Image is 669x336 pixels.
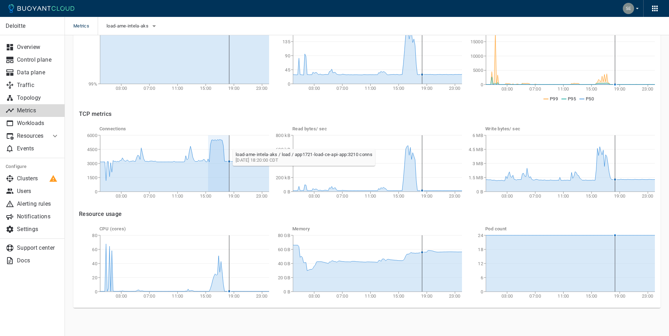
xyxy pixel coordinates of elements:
[99,126,269,132] h5: Connections
[336,86,348,91] tspan: 07:00
[470,54,483,59] tspan: 10000
[17,200,59,207] p: Alerting rules
[309,193,320,199] tspan: 03:00
[276,133,290,138] tspan: 800 kB
[568,96,576,101] span: P95
[285,53,290,58] tspan: 90
[17,244,59,251] p: Support center
[256,293,268,299] tspan: 23:00
[17,226,59,233] p: Settings
[501,293,513,299] tspan: 03:00
[87,175,97,180] tspan: 1500
[421,193,433,199] tspan: 19:00
[200,193,212,199] tspan: 15:00
[144,193,155,199] tspan: 07:00
[87,147,97,152] tspan: 4500
[92,247,97,252] tspan: 60
[473,133,483,138] tspan: 6 MB
[17,132,45,139] p: Resources
[116,293,127,299] tspan: 03:00
[17,44,59,51] p: Overview
[449,293,461,299] tspan: 23:00
[144,86,155,91] tspan: 07:00
[485,226,655,232] h5: Pod count
[449,193,461,199] tspan: 23:00
[92,233,97,238] tspan: 80
[276,161,290,166] tspan: 400 kB
[256,193,268,199] tspan: 23:00
[144,293,155,299] tspan: 07:00
[473,68,483,73] tspan: 5000
[172,86,183,91] tspan: 11:00
[116,86,127,91] tspan: 03:00
[278,261,290,266] tspan: 40 GB
[17,175,59,182] p: Clusters
[256,86,268,91] tspan: 23:00
[393,86,405,91] tspan: 15:00
[501,86,513,92] tspan: 03:00
[470,39,483,44] tspan: 15000
[73,17,98,35] span: Metrics
[623,3,634,14] img: Sesha Pillutla
[17,188,59,195] p: Users
[282,39,290,44] tspan: 135
[285,67,290,73] tspan: 45
[17,257,59,264] p: Docs
[89,81,97,87] tspan: 99%
[284,289,290,294] tspan: 0 B
[558,193,569,199] tspan: 11:00
[79,111,655,118] h4: TCP metrics
[336,293,348,299] tspan: 07:00
[107,23,150,29] span: load-ame-intela-aks
[393,193,405,199] tspan: 15:00
[17,82,59,89] p: Traffic
[365,86,376,91] tspan: 11:00
[558,86,569,92] tspan: 11:00
[87,133,97,138] tspan: 6000
[284,189,290,194] tspan: 0 B
[17,56,59,63] p: Control plane
[529,193,541,199] tspan: 07:00
[228,293,240,299] tspan: 19:00
[276,147,290,152] tspan: 600 kB
[17,120,59,127] p: Workloads
[614,293,626,299] tspan: 19:00
[228,193,240,199] tspan: 19:00
[449,86,461,91] tspan: 23:00
[6,164,59,169] h5: Configure
[478,247,483,252] tspan: 18
[116,193,127,199] tspan: 03:00
[172,193,183,199] tspan: 11:00
[476,189,483,194] tspan: 0 B
[478,233,483,238] tspan: 24
[642,86,653,92] tspan: 23:00
[558,293,569,299] tspan: 11:00
[614,86,626,92] tspan: 19:00
[278,233,290,238] tspan: 80 GB
[172,293,183,299] tspan: 11:00
[6,23,59,30] p: Deloitte
[95,289,97,294] tspan: 0
[469,147,483,152] tspan: 4.5 MB
[421,86,433,91] tspan: 19:00
[17,145,59,152] p: Events
[17,94,59,101] p: Topology
[586,293,597,299] tspan: 15:00
[586,193,597,199] tspan: 15:00
[336,193,348,199] tspan: 07:00
[228,86,240,91] tspan: 19:00
[276,175,290,180] tspan: 200 kB
[200,293,212,299] tspan: 15:00
[529,293,541,299] tspan: 07:00
[79,211,655,218] h4: Resource usage
[292,226,462,232] h5: Memory
[107,21,158,31] button: load-ame-intela-aks
[481,289,483,294] tspan: 0
[288,81,290,87] tspan: 0
[481,82,483,87] tspan: 0
[200,86,212,91] tspan: 15:00
[478,261,483,266] tspan: 12
[485,126,655,132] h5: Write bytes / sec
[501,193,513,199] tspan: 03:00
[421,293,433,299] tspan: 19:00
